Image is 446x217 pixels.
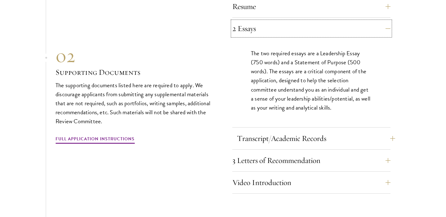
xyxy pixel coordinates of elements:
[232,153,390,168] button: 3 Letters of Recommendation
[232,21,390,36] button: 2 Essays
[56,135,135,145] a: Full Application Instructions
[237,131,395,146] button: Transcript/Academic Records
[56,67,214,78] h3: Supporting Documents
[56,81,214,126] p: The supporting documents listed here are required to apply. We discourage applicants from submitt...
[251,49,372,112] p: The two required essays are a Leadership Essay (750 words) and a Statement of Purpose (500 words)...
[232,175,390,190] button: Video Introduction
[56,45,214,67] div: 02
